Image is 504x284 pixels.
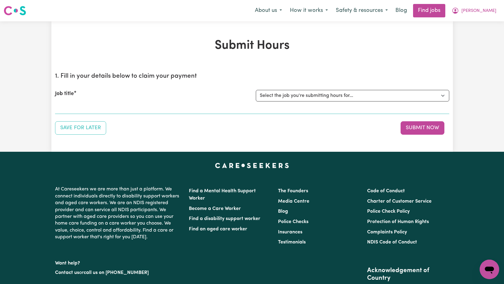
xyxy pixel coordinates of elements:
h1: Submit Hours [55,38,449,53]
button: Submit your job report [401,121,444,135]
a: Charter of Customer Service [367,199,432,204]
a: Find an aged care worker [189,227,247,232]
button: Safety & resources [332,4,392,17]
p: At Careseekers we are more than just a platform. We connect individuals directly to disability su... [55,183,182,243]
iframe: Button to launch messaging window, conversation in progress [480,260,499,279]
a: Find jobs [413,4,445,17]
a: Insurances [278,230,302,235]
a: Complaints Policy [367,230,407,235]
a: Code of Conduct [367,189,405,193]
a: Police Check Policy [367,209,410,214]
h2: Acknowledgement of Country [367,267,449,282]
span: [PERSON_NAME] [461,8,496,14]
h2: 1. Fill in your details below to claim your payment [55,73,449,80]
img: Careseekers logo [4,5,26,16]
a: Police Checks [278,219,308,224]
p: or [55,267,182,279]
p: Want help? [55,257,182,267]
a: Find a disability support worker [189,216,260,221]
a: Careseekers logo [4,4,26,18]
a: Protection of Human Rights [367,219,429,224]
label: Job title [55,90,74,98]
a: Find a Mental Health Support Worker [189,189,256,201]
a: Media Centre [278,199,309,204]
a: Blog [278,209,288,214]
a: Testimonials [278,240,306,245]
a: Blog [392,4,411,17]
button: How it works [286,4,332,17]
button: Save your job report [55,121,106,135]
a: call us on [PHONE_NUMBER] [84,270,149,275]
a: Become a Care Worker [189,206,241,211]
a: Contact us [55,270,79,275]
a: Careseekers home page [215,163,289,168]
a: NDIS Code of Conduct [367,240,417,245]
button: About us [251,4,286,17]
a: The Founders [278,189,308,193]
button: My Account [448,4,500,17]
